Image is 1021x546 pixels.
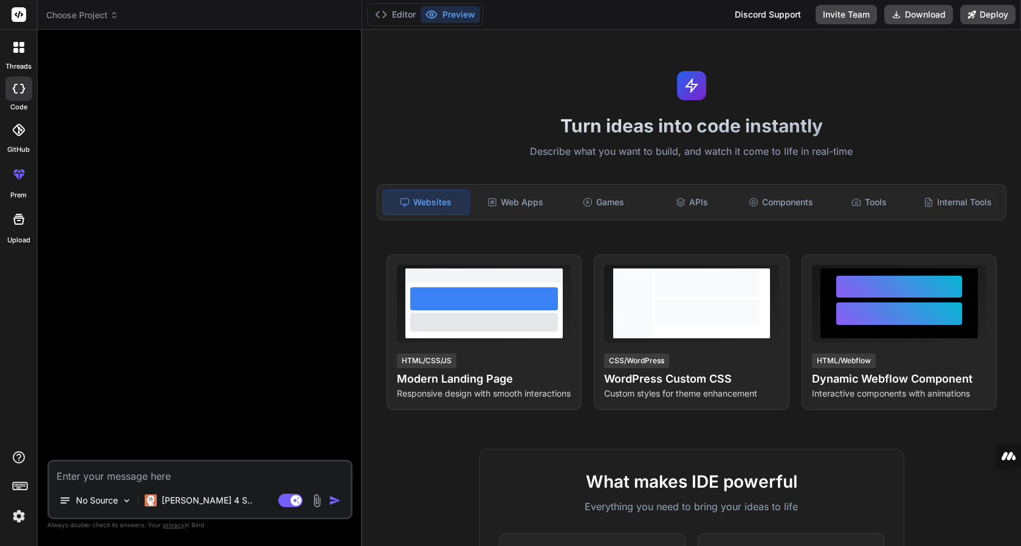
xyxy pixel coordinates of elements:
[7,235,30,245] label: Upload
[421,6,480,23] button: Preview
[812,370,986,387] h4: Dynamic Webflow Component
[122,496,132,506] img: Pick Models
[9,506,29,527] img: settings
[472,189,559,215] div: Web Apps
[397,353,456,368] div: HTML/CSS/JS
[560,189,647,215] div: Games
[812,387,986,400] p: Interactive components with animations
[310,494,324,508] img: attachment
[397,387,571,400] p: Responsive design with smooth interactions
[499,499,884,514] p: Everything you need to bring your ideas to life
[649,189,735,215] div: APIs
[960,5,1016,24] button: Deploy
[329,494,341,507] img: icon
[604,370,779,387] h4: WordPress Custom CSS
[145,494,157,507] img: Claude 4 Sonnet
[10,190,27,200] label: prem
[162,494,252,507] p: [PERSON_NAME] 4 S..
[604,353,669,368] div: CSS/WordPress
[370,115,1014,137] h1: Turn ideas into code instantly
[46,9,119,21] span: Choose Project
[10,102,27,112] label: code
[370,144,1014,160] p: Describe what you want to build, and watch it come to life in real-time
[382,189,470,215] div: Websites
[397,370,571,387] h4: Modern Landing Page
[604,387,779,400] p: Custom styles for theme enhancement
[816,5,877,24] button: Invite Team
[915,189,1001,215] div: Internal Tools
[370,6,421,23] button: Editor
[499,469,884,494] h2: What makes IDE powerful
[7,145,30,155] label: GitHub
[827,189,913,215] div: Tools
[47,519,352,531] p: Always double-check its answers. Your in Bind
[884,5,953,24] button: Download
[5,61,32,72] label: threads
[76,494,118,507] p: No Source
[163,521,185,528] span: privacy
[738,189,824,215] div: Components
[727,5,808,24] div: Discord Support
[812,353,876,368] div: HTML/Webflow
